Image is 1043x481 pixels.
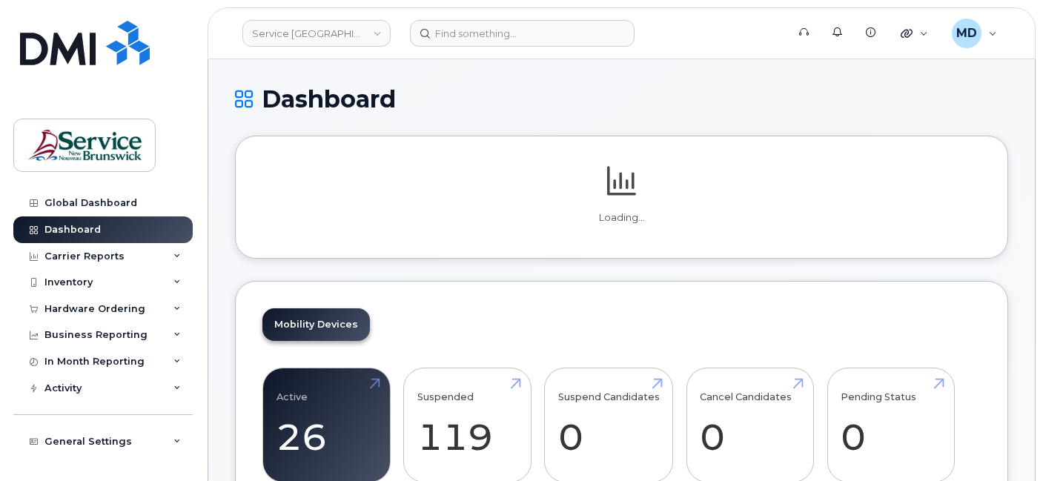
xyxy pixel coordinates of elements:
a: Cancel Candidates 0 [700,376,800,474]
a: Suspend Candidates 0 [558,376,660,474]
p: Loading... [262,211,981,225]
h1: Dashboard [235,86,1008,112]
a: Suspended 119 [417,376,517,474]
a: Active 26 [277,376,377,474]
a: Pending Status 0 [841,376,941,474]
a: Mobility Devices [262,308,370,341]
